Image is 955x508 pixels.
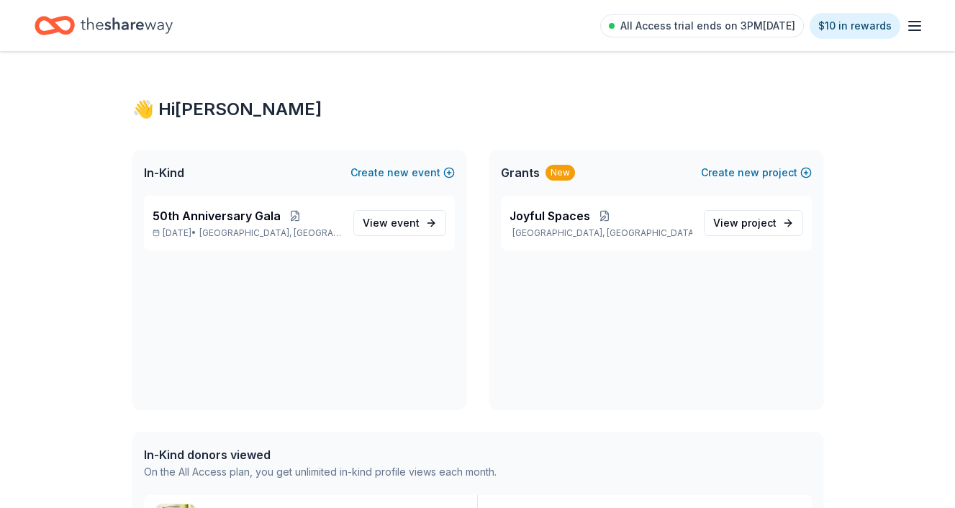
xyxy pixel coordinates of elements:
div: In-Kind donors viewed [144,446,497,463]
div: New [546,165,575,181]
a: Home [35,9,173,42]
span: [GEOGRAPHIC_DATA], [GEOGRAPHIC_DATA] [199,227,341,239]
span: View [363,214,420,232]
span: In-Kind [144,164,184,181]
span: View [713,214,777,232]
span: All Access trial ends on 3PM[DATE] [620,17,795,35]
span: Joyful Spaces [510,207,590,224]
button: Createnewevent [350,164,455,181]
p: [DATE] • [153,227,342,239]
div: On the All Access plan, you get unlimited in-kind profile views each month. [144,463,497,481]
a: All Access trial ends on 3PM[DATE] [600,14,804,37]
span: Grants [501,164,540,181]
a: View project [704,210,803,236]
span: new [387,164,409,181]
a: $10 in rewards [810,13,900,39]
div: 👋 Hi [PERSON_NAME] [132,98,823,121]
button: Createnewproject [701,164,812,181]
span: project [741,217,777,229]
span: event [391,217,420,229]
a: View event [353,210,446,236]
span: new [738,164,759,181]
span: 50th Anniversary Gala [153,207,281,224]
p: [GEOGRAPHIC_DATA], [GEOGRAPHIC_DATA] [510,227,692,239]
